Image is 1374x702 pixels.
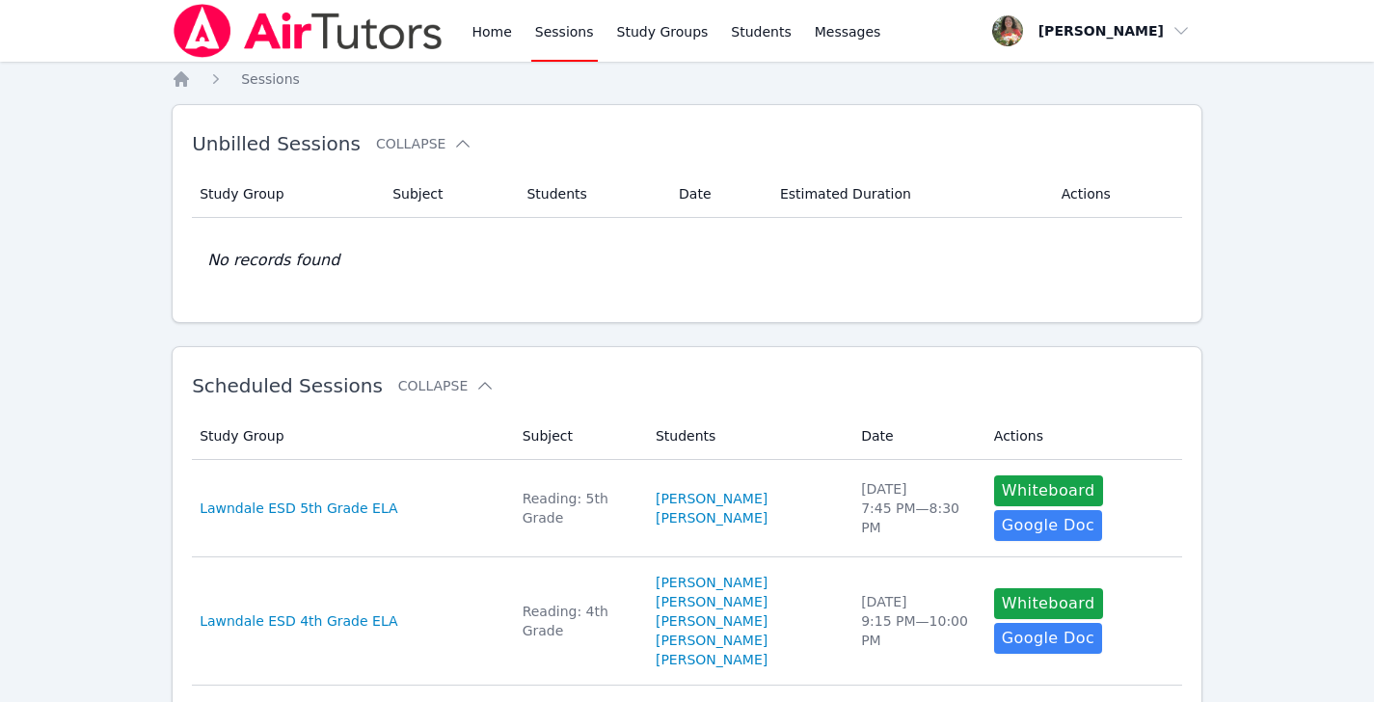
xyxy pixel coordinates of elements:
[994,588,1103,619] button: Whiteboard
[768,171,1050,218] th: Estimated Duration
[192,132,361,155] span: Unbilled Sessions
[849,413,983,460] th: Date
[656,489,768,508] a: [PERSON_NAME]
[1050,171,1182,218] th: Actions
[656,650,768,669] a: [PERSON_NAME]
[515,171,667,218] th: Students
[192,413,511,460] th: Study Group
[994,623,1102,654] a: Google Doc
[398,376,495,395] button: Collapse
[861,592,971,650] div: [DATE] 9:15 PM — 10:00 PM
[381,171,515,218] th: Subject
[241,71,300,87] span: Sessions
[192,460,1182,557] tr: Lawndale ESD 5th Grade ELAReading: 5th Grade[PERSON_NAME][PERSON_NAME][DATE]7:45 PM—8:30 PMWhiteb...
[376,134,472,153] button: Collapse
[861,479,971,537] div: [DATE] 7:45 PM — 8:30 PM
[200,611,397,631] a: Lawndale ESD 4th Grade ELA
[994,475,1103,506] button: Whiteboard
[656,592,838,631] a: [PERSON_NAME] [PERSON_NAME]
[192,557,1182,686] tr: Lawndale ESD 4th Grade ELAReading: 4th Grade[PERSON_NAME][PERSON_NAME] [PERSON_NAME][PERSON_NAME]...
[200,499,397,518] a: Lawndale ESD 5th Grade ELA
[994,510,1102,541] a: Google Doc
[644,413,849,460] th: Students
[172,4,445,58] img: Air Tutors
[172,69,1202,89] nav: Breadcrumb
[656,508,768,527] a: [PERSON_NAME]
[523,489,633,527] div: Reading: 5th Grade
[192,171,381,218] th: Study Group
[192,374,383,397] span: Scheduled Sessions
[511,413,644,460] th: Subject
[241,69,300,89] a: Sessions
[523,602,633,640] div: Reading: 4th Grade
[815,22,881,41] span: Messages
[983,413,1182,460] th: Actions
[656,631,768,650] a: [PERSON_NAME]
[667,171,768,218] th: Date
[192,218,1182,303] td: No records found
[656,573,768,592] a: [PERSON_NAME]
